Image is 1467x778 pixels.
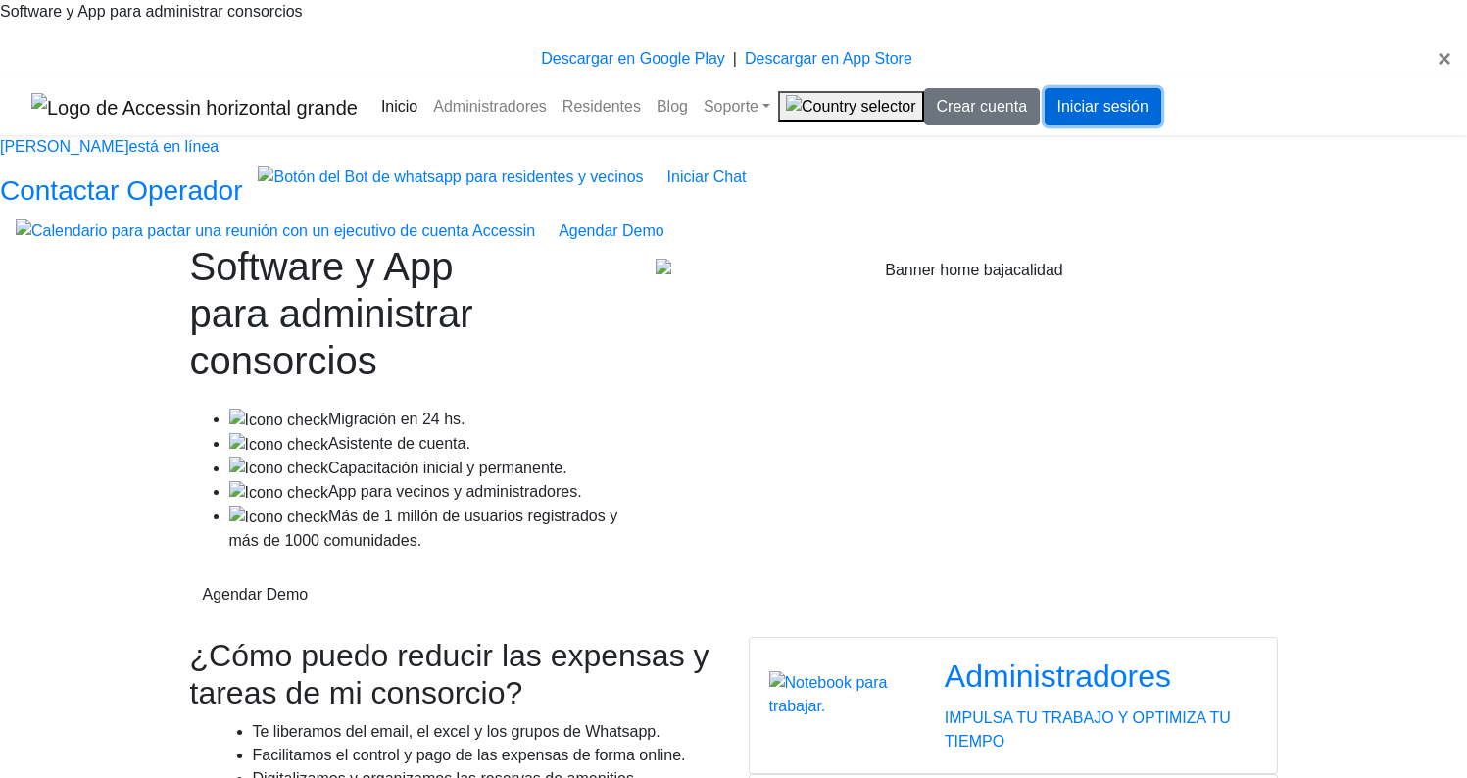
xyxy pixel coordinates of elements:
[229,505,626,553] li: Más de 1 millón de usuarios registrados y más de 1000 comunidades.
[749,637,1278,774] a: Notebook para trabajar. Administradores IMPULSA TU TRABAJO Y OPTIMIZA TU TIEMPO
[786,95,916,119] img: Country selector
[190,243,626,384] h1: Software y App para administrar consorcios
[190,576,321,613] a: Agendar Demo
[253,744,719,767] li: Facilitamos el control y pago de las expensas de forma online.
[924,88,1041,125] a: Crear cuenta
[696,87,778,126] a: Soporte
[229,506,328,529] img: Icono check
[229,457,626,481] li: Capacitación inicial y permanente.
[656,243,1278,298] img: Banner home bajacalidad
[559,219,664,243] div: Agendar Demo
[253,720,719,744] li: Te liberamos del email, el excel y los grupos de Whatsapp.
[258,166,643,189] img: Botón del Bot de whatsapp para residentes y vecinos
[1045,88,1161,125] a: Iniciar sesión
[229,481,328,505] img: Icono check
[373,87,425,126] a: Inicio
[229,433,328,457] img: Icono check
[541,47,912,71] div: |
[1438,45,1451,72] span: ×
[190,637,719,712] h2: ¿Cómo puedo reducir las expensas y tareas de mi consorcio?
[229,432,626,457] li: Asistente de cuenta.
[945,706,1257,754] p: IMPULSA TU TRABAJO Y OPTIMIZA TU TIEMPO
[555,87,649,126] a: Residentes
[1438,47,1451,71] button: Close
[667,166,747,189] div: Iniciar Chat
[229,480,626,505] li: App para vecinos y administradores.
[769,671,929,740] img: Notebook para trabajar.
[425,87,555,126] a: Administradores
[945,657,1257,695] div: Administradores
[31,93,358,122] img: Logo de Accessin horizontal grande
[541,50,733,67] a: Descargar en Google Play
[229,409,328,432] img: Icono check
[649,87,696,126] a: Blog
[229,457,328,480] img: Icono check
[737,50,912,67] a: Descargar en App Store
[16,219,535,243] img: Calendario para pactar una reunión con un ejecutivo de cuenta Accessin
[229,408,626,432] li: Migración en 24 hs.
